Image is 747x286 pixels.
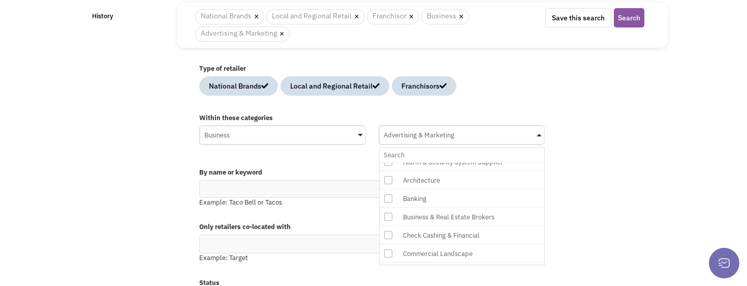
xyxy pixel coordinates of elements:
span: Example: Target [199,253,248,262]
span: National Brands [195,9,264,24]
div: Architecture [400,174,563,187]
a: × [254,12,259,21]
label: Within these categories [199,113,544,123]
a: History [86,7,171,26]
div: Business & Real Estate Brokers [400,211,563,223]
div: Commercial Landscape [400,247,563,260]
span: Franchisor [367,9,419,24]
span: Example: Taco Bell or Tacos [199,198,282,207]
a: × [354,12,359,21]
div: Banking [400,192,563,205]
div: Advertising & Marketing [380,126,545,141]
div: Check Cashing & Financial [400,229,563,242]
button: Search [614,8,644,27]
span: Local and Regional Retail [266,9,364,24]
a: × [279,30,284,39]
label: By name or keyword [199,168,544,178]
a: × [409,12,414,21]
span: Advertising & Marketing [195,26,290,42]
a: × [459,12,463,21]
div: Business [200,126,365,141]
button: Save this search [545,8,611,27]
input: Advertising & MarketingSub CategorySelect AllAdvertising & MarketingAlarm & Security System Suppl... [384,148,541,162]
div: Franchisors [401,81,447,91]
div: Local and Regional Retail [290,81,380,91]
label: Only retailers co-located with [199,222,544,232]
span: Business [421,9,469,24]
div: National Brands [209,81,268,91]
label: Type of retailer [199,64,544,74]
